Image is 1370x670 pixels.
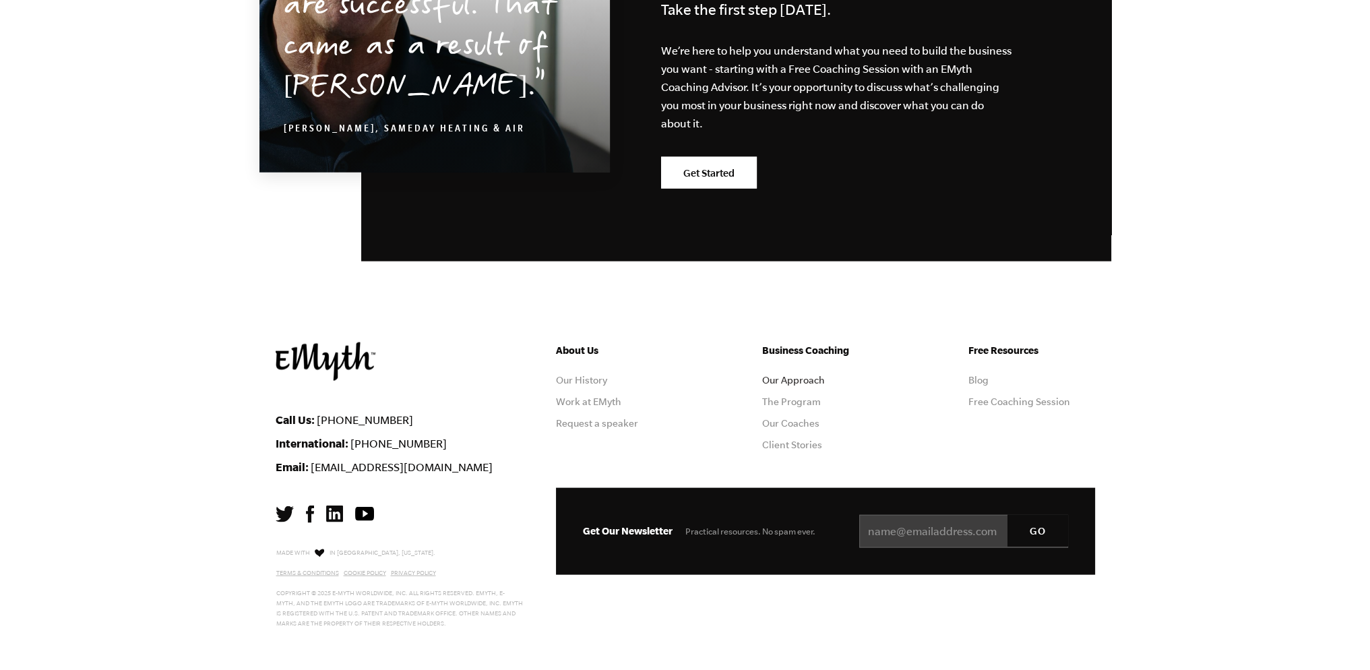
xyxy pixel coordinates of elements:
a: Request a speaker [556,418,638,429]
a: Free Coaching Session [968,396,1070,407]
a: Work at EMyth [556,396,621,407]
a: Terms & Conditions [276,570,339,576]
a: Client Stories [762,439,822,450]
img: LinkedIn [326,506,343,522]
a: The Program [762,396,821,407]
a: Get Started [661,157,757,189]
a: Cookie Policy [344,570,386,576]
h5: Free Resources [968,342,1095,359]
img: EMyth [276,342,375,381]
strong: International: [276,437,348,450]
img: Love [315,549,324,557]
strong: Call Us: [276,413,315,426]
span: Practical resources. No spam ever. [685,526,815,537]
img: YouTube [355,507,374,521]
a: Blog [968,375,989,386]
a: [PHONE_NUMBER] [317,414,413,426]
cite: [PERSON_NAME], SameDay Heating & Air [284,125,525,135]
a: [EMAIL_ADDRESS][DOMAIN_NAME] [311,461,493,473]
a: Privacy Policy [391,570,436,576]
input: name@emailaddress.com [859,515,1068,549]
img: Twitter [276,506,294,522]
p: We’re here to help you understand what you need to build the business you want - starting with a ... [661,42,1013,133]
iframe: Chat Widget [1303,605,1370,670]
input: GO [1007,515,1068,547]
p: Made with in [GEOGRAPHIC_DATA], [US_STATE]. Copyright © 2025 E-Myth Worldwide, Inc. All rights re... [276,546,524,629]
span: Get Our Newsletter [583,525,673,537]
h5: Business Coaching [762,342,889,359]
a: Our Approach [762,375,825,386]
img: Facebook [306,506,314,523]
strong: Email: [276,460,309,473]
a: Our Coaches [762,418,819,429]
a: Our History [556,375,607,386]
a: [PHONE_NUMBER] [350,437,447,450]
h5: About Us [556,342,683,359]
